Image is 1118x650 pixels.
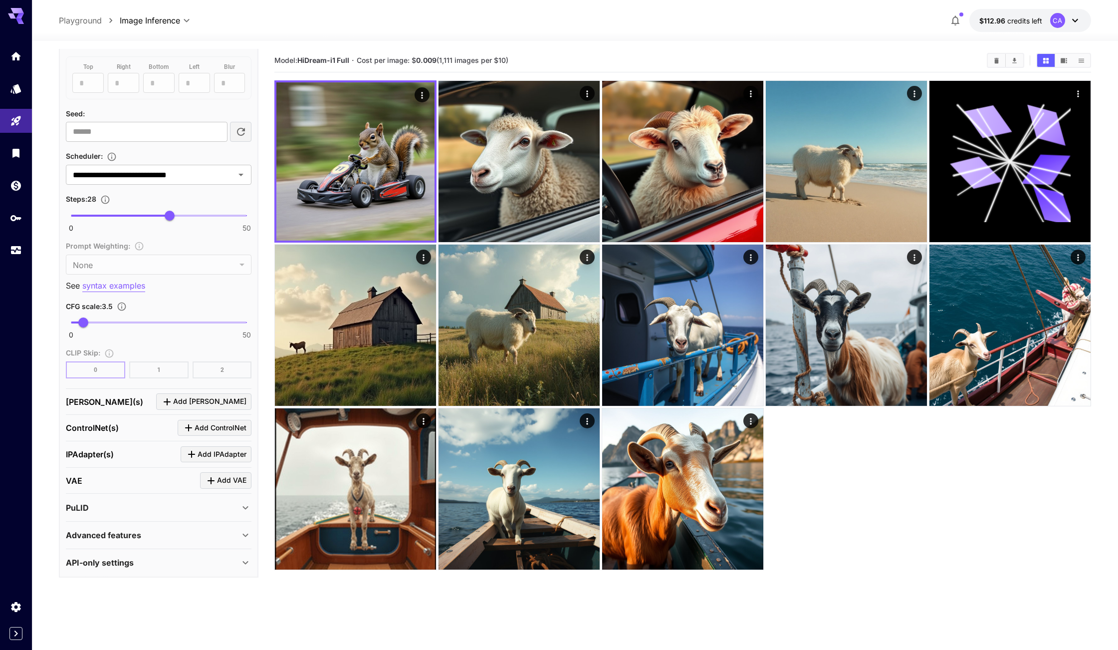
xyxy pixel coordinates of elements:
div: Advanced features [66,523,251,547]
div: Wallet [10,179,22,192]
span: Add [PERSON_NAME] [173,395,246,408]
div: Actions [907,86,922,101]
img: 9k= [766,81,927,242]
div: Actions [907,250,922,265]
div: Actions [580,250,595,265]
div: PuLID [66,496,251,520]
img: 9k= [929,245,1091,406]
img: 9k= [275,245,436,406]
span: CFG scale : 3.5 [66,302,113,311]
img: 2Q== [602,408,763,570]
span: Add IPAdapter [198,448,246,461]
div: CA [1050,13,1065,28]
div: API Keys [10,212,22,224]
span: 50 [242,223,251,233]
a: Playground [59,14,102,26]
p: See [66,280,251,292]
span: 0 [69,330,73,340]
button: Open [234,168,248,182]
b: 0.009 [416,56,437,64]
span: Scheduler : [66,152,103,160]
img: Z [602,245,763,406]
b: HiDream-i1 Full [297,56,349,64]
p: API-only settings [66,557,134,569]
button: Adjusts how closely the generated image aligns with the input prompt. A higher value enforces str... [113,302,131,312]
img: 9k= [275,408,436,570]
p: Advanced features [66,529,141,541]
button: $112.95921CA [969,9,1091,32]
div: Settings [10,601,22,613]
div: A seed image is required to use outpainting [66,56,251,99]
div: API-only settings [66,551,251,575]
div: Show images in grid viewShow images in video viewShow images in list view [1036,53,1091,68]
div: Home [10,50,22,62]
div: Actions [416,250,431,265]
button: Select the method used to control the image generation process. Different schedulers influence ho... [103,152,121,162]
button: Click to add LoRA [156,393,251,410]
img: Z [439,408,600,570]
div: Actions [416,413,431,428]
div: Playground [10,115,22,127]
div: Library [10,147,22,159]
button: Click to add VAE [200,472,251,489]
div: Prompt Weighting is not compatible with FLUX models. [66,240,251,275]
span: 0 [69,223,73,233]
span: Seed : [66,109,85,118]
button: Click to add ControlNet [178,420,251,436]
img: 2Q== [276,82,435,241]
img: Z [766,245,927,406]
img: Z [439,245,600,406]
button: Show images in list view [1073,54,1090,67]
span: Steps : 28 [66,195,96,203]
div: Actions [743,250,758,265]
span: Add ControlNet [195,422,246,434]
button: Expand sidebar [9,627,22,640]
button: Show images in video view [1055,54,1073,67]
button: Click to add IPAdapter [181,446,251,463]
div: Actions [580,86,595,101]
button: Set the number of denoising steps used to refine the image. More steps typically lead to higher q... [96,195,114,205]
nav: breadcrumb [59,14,120,26]
span: $112.96 [979,16,1007,25]
p: ControlNet(s) [66,422,119,434]
div: $112.95921 [979,15,1042,26]
img: 9k= [602,81,763,242]
p: VAE [66,475,82,487]
div: Models [10,82,22,95]
div: Clear ImagesDownload All [987,53,1024,68]
div: CLIP Skip is not compatible with FLUX models. [66,346,251,378]
div: Actions [415,87,430,102]
span: Cost per image: $ (1,111 images per $10) [357,56,508,64]
button: Download All [1006,54,1023,67]
span: Model: [274,56,349,64]
div: Actions [743,86,758,101]
p: [PERSON_NAME](s) [66,396,143,408]
button: syntax examples [82,280,145,292]
span: Image Inference [120,14,180,26]
div: Actions [1071,86,1086,101]
button: Show images in grid view [1037,54,1055,67]
span: Add VAE [217,474,246,487]
img: 9k= [439,81,600,242]
span: credits left [1007,16,1042,25]
p: PuLID [66,502,89,514]
div: Actions [743,413,758,428]
div: Usage [10,244,22,257]
p: IPAdapter(s) [66,448,114,460]
span: 50 [242,330,251,340]
div: Actions [1071,250,1086,265]
button: Clear Images [988,54,1005,67]
div: Actions [580,413,595,428]
p: · [352,54,354,66]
